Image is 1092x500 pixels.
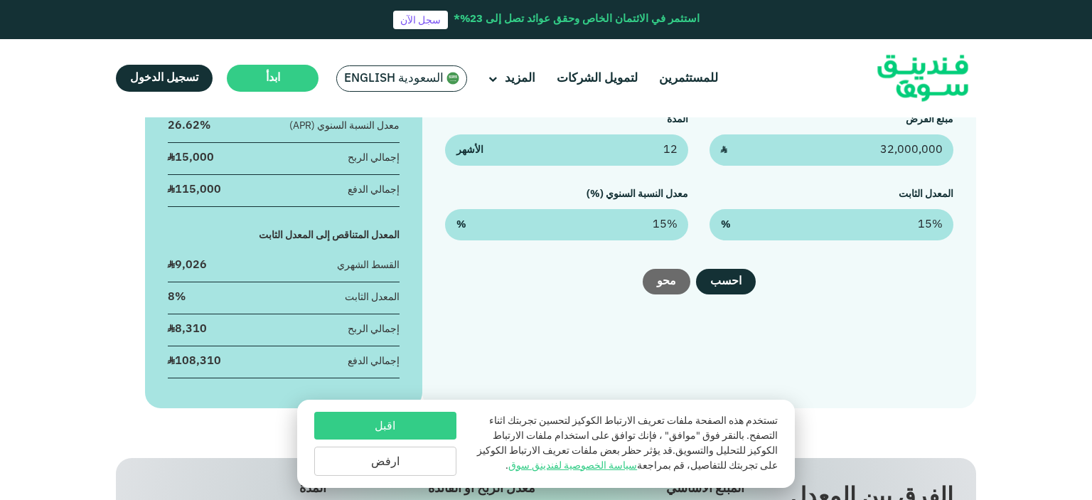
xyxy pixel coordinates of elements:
span: ابدأ [266,73,280,83]
div: المعدل المتناقص إلى المعدل الثابت [168,228,400,243]
div: إجمالي الدفع [348,354,400,369]
span: تسجيل الدخول [130,73,198,83]
div: المدة [139,481,326,496]
span: % [456,218,466,233]
a: سجل الآن [393,11,448,29]
img: SA Flag [446,72,459,85]
a: للمستثمرين [655,67,722,90]
a: سياسة الخصوصية لفندينق سوق [508,461,637,471]
span: 8,310 [175,324,207,334]
div: ʢ [168,182,221,198]
div: ʢ [168,353,221,369]
label: المعدل الثابت [899,189,953,199]
div: ʢ [168,321,207,337]
span: 115,000 [175,184,221,195]
div: معدل النسبة السنوي (APR) [289,119,400,134]
div: ʢ [168,257,207,273]
div: معدل الربح أو الفائدة [348,481,535,496]
span: المزيد [505,73,535,85]
span: للتفاصيل، قم بمراجعة . [505,461,727,471]
div: 26.62% [168,118,210,134]
label: معدل النسبة السنوي (%) [587,189,688,199]
div: إجمالي الربح [348,322,400,337]
div: المعدل الثابت [345,290,400,305]
span: قد يؤثر حظر بعض ملفات تعريف الارتباط الكوكيز على تجربتك [477,446,778,471]
p: تستخدم هذه الصفحة ملفات تعريف الارتباط الكوكيز لتحسين تجربتك اثناء التصفح. بالنقر فوق "موافق" ، ف... [471,414,778,474]
span: الأشهر [456,143,483,158]
a: لتمويل الشركات [553,67,641,90]
button: احسب [696,269,756,294]
div: استثمر في الائتمان الخاص وحقق عوائد تصل إلى 23%* [454,11,700,28]
span: ʢ [721,143,727,158]
a: تسجيل الدخول [116,65,213,92]
div: المبلغ الأساسي [557,481,744,496]
div: إجمالي الدفع [348,183,400,198]
button: محو [643,269,690,294]
span: 15,000 [175,152,214,163]
button: اقبل [314,412,456,440]
span: السعودية English [344,70,444,87]
span: 9,026 [175,260,207,270]
button: ارفض [314,447,456,476]
div: إجمالي الربح [348,151,400,166]
div: 8% [168,289,186,305]
div: القسط الشهري [337,258,400,273]
label: مبلغ القرض [906,115,953,124]
img: Logo [853,43,992,115]
div: ʢ [168,150,214,166]
span: 108,310 [175,356,221,366]
label: المدة [667,115,688,124]
span: % [721,218,731,233]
